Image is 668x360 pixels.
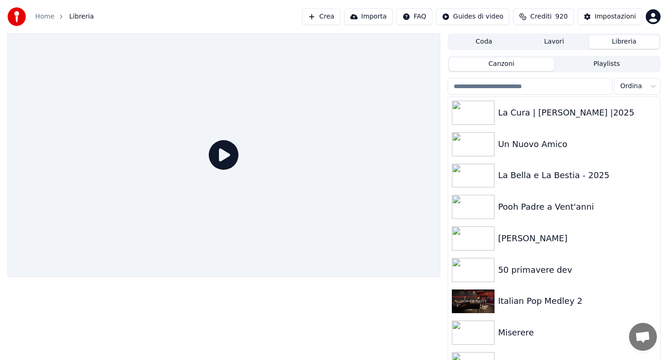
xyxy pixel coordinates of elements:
[7,7,26,26] img: youka
[35,12,54,21] a: Home
[449,35,519,49] button: Coda
[554,58,659,71] button: Playlists
[530,12,552,21] span: Crediti
[498,200,656,213] div: Pooh Padre a Vent'anni
[498,106,656,119] div: La Cura | [PERSON_NAME] |2025
[620,82,642,91] span: Ordina
[69,12,94,21] span: Libreria
[513,8,574,25] button: Crediti920
[555,12,568,21] span: 920
[498,169,656,182] div: La Bella e La Bestia - 2025
[302,8,340,25] button: Crea
[629,323,657,351] div: Aprire la chat
[498,264,656,276] div: 50 primavere dev
[498,138,656,151] div: Un Nuovo Amico
[436,8,509,25] button: Guides di video
[589,35,659,49] button: Libreria
[498,232,656,245] div: [PERSON_NAME]
[397,8,432,25] button: FAQ
[595,12,636,21] div: Impostazioni
[344,8,393,25] button: Importa
[498,326,656,339] div: Miserere
[578,8,642,25] button: Impostazioni
[498,295,656,308] div: Italian Pop Medley 2
[449,58,554,71] button: Canzoni
[519,35,589,49] button: Lavori
[35,12,94,21] nav: breadcrumb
